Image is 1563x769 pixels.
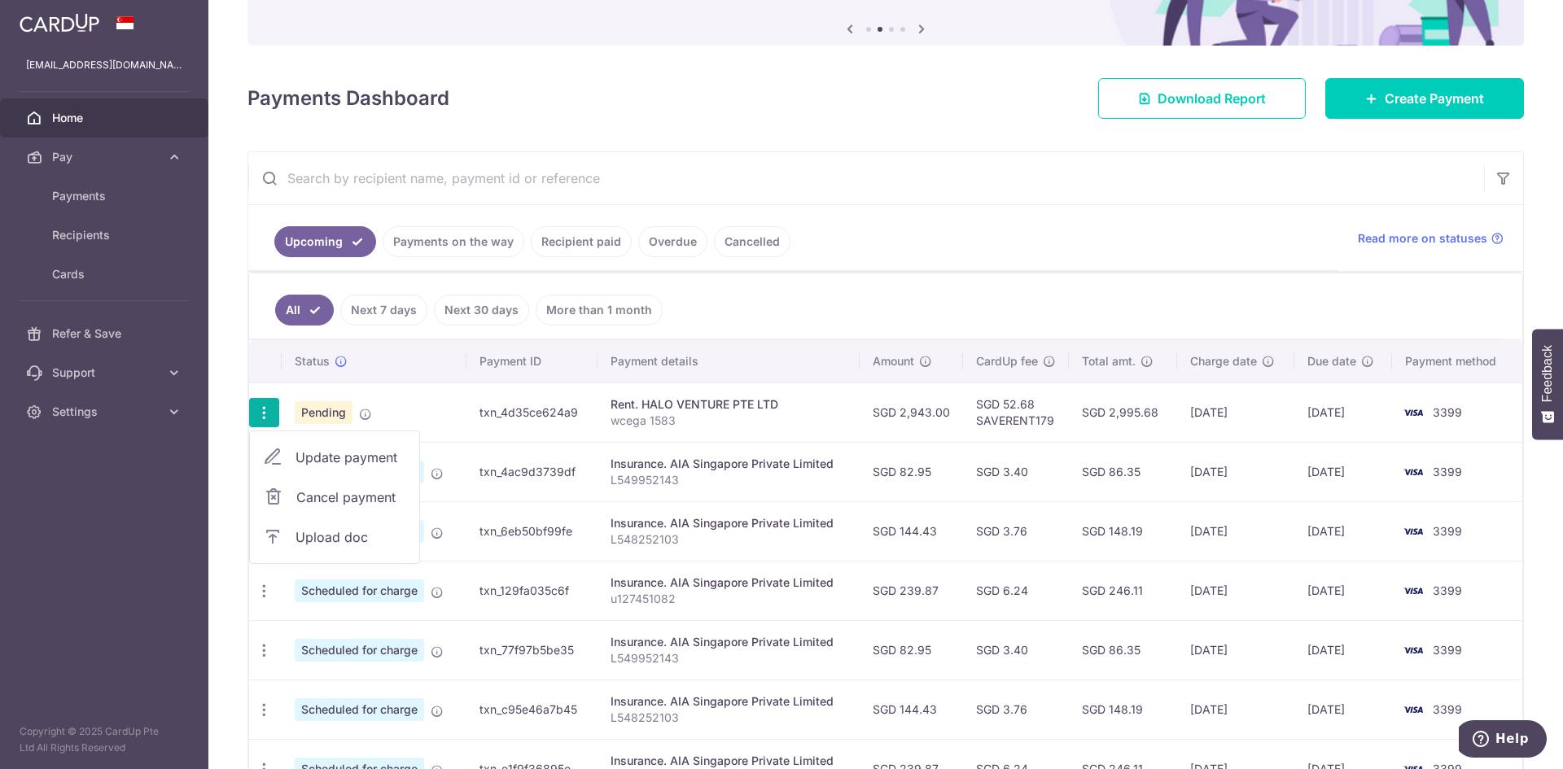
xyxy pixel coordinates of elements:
h4: Payments Dashboard [247,84,449,113]
td: [DATE] [1177,501,1294,561]
td: SGD 148.19 [1069,501,1177,561]
p: [EMAIL_ADDRESS][DOMAIN_NAME] [26,57,182,73]
td: txn_129fa035c6f [466,561,598,620]
a: Download Report [1098,78,1306,119]
span: Scheduled for charge [295,698,424,721]
td: SGD 144.43 [860,679,963,739]
td: SGD 82.95 [860,442,963,501]
span: 3399 [1433,643,1462,657]
th: Payment method [1392,340,1522,382]
span: Feedback [1540,345,1555,402]
button: Feedback - Show survey [1532,329,1563,439]
td: [DATE] [1177,620,1294,679]
img: Bank Card [1397,522,1429,541]
td: [DATE] [1294,382,1392,442]
iframe: Opens a widget where you can find more information [1459,720,1547,761]
span: 3399 [1433,524,1462,538]
th: Payment details [598,340,860,382]
span: Home [52,110,160,126]
span: Amount [873,353,914,369]
td: [DATE] [1294,620,1392,679]
a: Upcoming [274,226,376,257]
span: Status [295,353,330,369]
img: Bank Card [1397,581,1429,601]
span: Scheduled for charge [295,579,424,602]
th: Payment ID [466,340,598,382]
td: SGD 86.35 [1069,442,1177,501]
a: More than 1 month [536,295,663,326]
span: Create Payment [1385,89,1484,108]
p: L548252103 [611,531,847,548]
a: Read more on statuses [1358,230,1504,247]
td: txn_6eb50bf99fe [466,501,598,561]
img: Bank Card [1397,700,1429,719]
a: Overdue [638,226,707,257]
div: Insurance. AIA Singapore Private Limited [611,515,847,531]
span: Scheduled for charge [295,639,424,662]
div: Rent. HALO VENTURE PTE LTD [611,396,847,413]
td: SGD 3.76 [963,501,1069,561]
td: SGD 239.87 [860,561,963,620]
span: Read more on statuses [1358,230,1487,247]
td: txn_77f97b5be35 [466,620,598,679]
div: Insurance. AIA Singapore Private Limited [611,753,847,769]
a: Next 7 days [340,295,427,326]
td: SGD 246.11 [1069,561,1177,620]
td: [DATE] [1177,679,1294,739]
span: Payments [52,188,160,204]
td: [DATE] [1294,679,1392,739]
td: SGD 2,943.00 [860,382,963,442]
a: All [275,295,334,326]
a: Create Payment [1325,78,1524,119]
span: Support [52,365,160,381]
td: SGD 3.40 [963,442,1069,501]
img: CardUp [20,13,99,33]
a: Next 30 days [434,295,529,326]
a: Cancelled [714,226,790,257]
div: Insurance. AIA Singapore Private Limited [611,575,847,591]
span: Refer & Save [52,326,160,342]
span: 3399 [1433,702,1462,716]
p: wcega 1583 [611,413,847,429]
td: SGD 86.35 [1069,620,1177,679]
td: [DATE] [1294,501,1392,561]
span: Pending [295,401,352,424]
p: L548252103 [611,710,847,726]
span: 3399 [1433,405,1462,419]
td: SGD 6.24 [963,561,1069,620]
p: L549952143 [611,650,847,666]
td: txn_4ac9d3739df [466,442,598,501]
div: Insurance. AIA Singapore Private Limited [611,693,847,710]
td: [DATE] [1177,442,1294,501]
img: Bank Card [1397,640,1429,660]
input: Search by recipient name, payment id or reference [248,152,1484,204]
div: Insurance. AIA Singapore Private Limited [611,634,847,650]
td: SGD 148.19 [1069,679,1177,739]
div: Insurance. AIA Singapore Private Limited [611,456,847,472]
td: [DATE] [1177,382,1294,442]
td: [DATE] [1294,561,1392,620]
span: Due date [1307,353,1356,369]
a: Recipient paid [531,226,632,257]
span: 3399 [1433,465,1462,478]
span: Pay [52,149,160,165]
td: txn_4d35ce624a9 [466,382,598,442]
img: Bank Card [1397,403,1429,422]
span: Recipients [52,227,160,243]
td: [DATE] [1177,561,1294,620]
img: Bank Card [1397,462,1429,482]
span: Cards [52,266,160,282]
td: SGD 82.95 [860,620,963,679]
span: 3399 [1433,583,1462,597]
td: [DATE] [1294,442,1392,501]
span: CardUp fee [976,353,1038,369]
span: Total amt. [1082,353,1136,369]
td: txn_c95e46a7b45 [466,679,598,739]
td: SGD 144.43 [860,501,963,561]
td: SGD 52.68 SAVERENT179 [963,382,1069,442]
p: u127451082 [611,591,847,607]
a: Payments on the way [383,226,524,257]
td: SGD 3.76 [963,679,1069,739]
span: Download Report [1158,89,1266,108]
